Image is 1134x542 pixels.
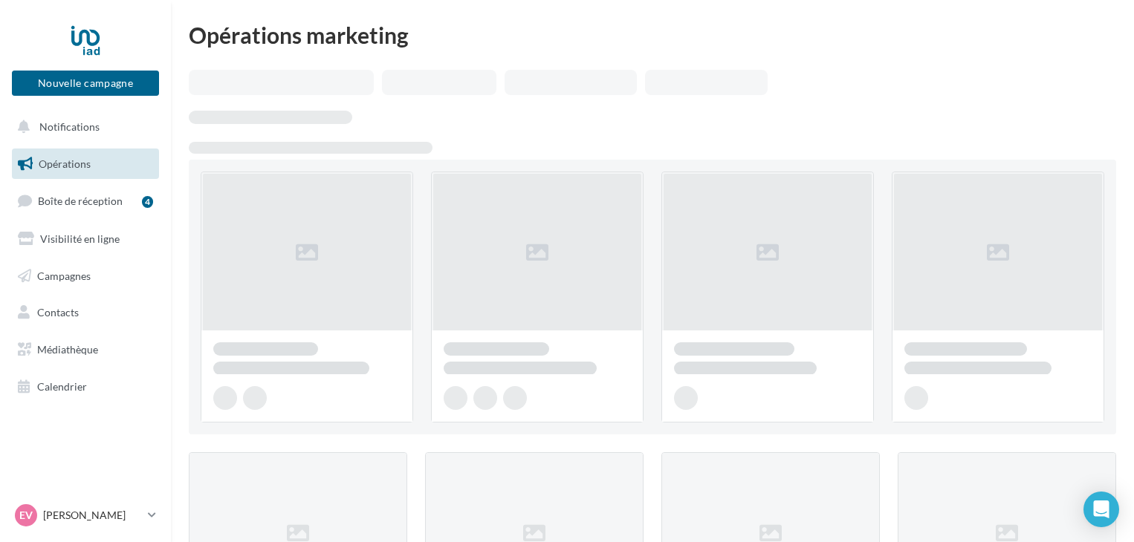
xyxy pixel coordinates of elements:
[12,71,159,96] button: Nouvelle campagne
[39,157,91,170] span: Opérations
[37,343,98,356] span: Médiathèque
[37,380,87,393] span: Calendrier
[9,371,162,402] a: Calendrier
[142,196,153,208] div: 4
[43,508,142,523] p: [PERSON_NAME]
[9,185,162,217] a: Boîte de réception4
[19,508,33,523] span: EV
[9,297,162,328] a: Contacts
[9,111,156,143] button: Notifications
[9,148,162,180] a: Opérations
[39,120,100,133] span: Notifications
[40,232,120,245] span: Visibilité en ligne
[38,195,123,207] span: Boîte de réception
[9,223,162,255] a: Visibilité en ligne
[1083,492,1119,527] div: Open Intercom Messenger
[9,334,162,365] a: Médiathèque
[9,261,162,292] a: Campagnes
[37,269,91,281] span: Campagnes
[37,306,79,319] span: Contacts
[189,24,1116,46] div: Opérations marketing
[12,501,159,529] a: EV [PERSON_NAME]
